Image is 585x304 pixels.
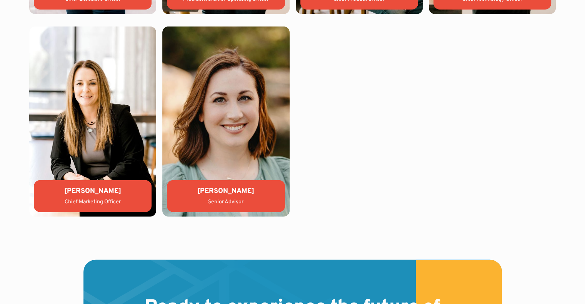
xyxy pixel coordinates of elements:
div: Chief Marketing Officer [40,198,145,206]
img: Katy McIntosh [162,27,289,217]
div: [PERSON_NAME] [173,186,278,196]
div: Senior Advisor [173,198,278,206]
div: [PERSON_NAME] [40,186,145,196]
img: Kate Colacelli [29,27,156,217]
